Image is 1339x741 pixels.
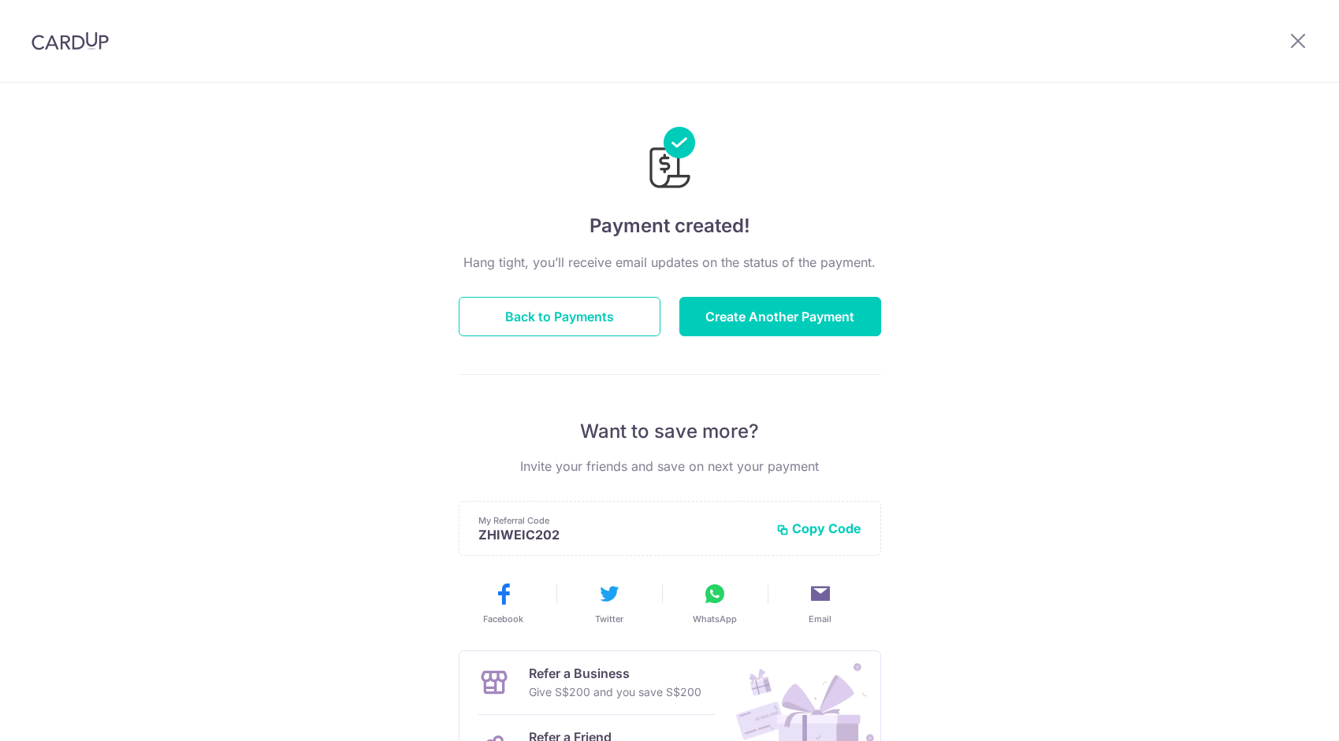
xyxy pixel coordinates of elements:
img: CardUp [32,31,109,50]
h4: Payment created! [459,212,881,240]
p: Invite your friends and save on next your payment [459,457,881,476]
button: Facebook [457,581,550,625]
button: Create Another Payment [679,297,881,336]
span: Facebook [483,613,523,625]
span: WhatsApp [693,613,737,625]
button: Back to Payments [459,297,660,336]
button: WhatsApp [668,581,761,625]
p: Refer a Business [529,664,701,683]
span: Twitter [595,613,623,625]
p: Want to save more? [459,419,881,444]
p: Give S$200 and you save S$200 [529,683,701,702]
img: Payments [645,127,695,193]
p: Hang tight, you’ll receive email updates on the status of the payment. [459,253,881,272]
p: My Referral Code [478,514,764,527]
p: ZHIWEIC202 [478,527,764,543]
button: Copy Code [776,521,861,536]
iframe: Opens a widget where you can find more information [1238,694,1323,733]
span: Email [809,613,831,625]
button: Twitter [563,581,656,625]
button: Email [774,581,867,625]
